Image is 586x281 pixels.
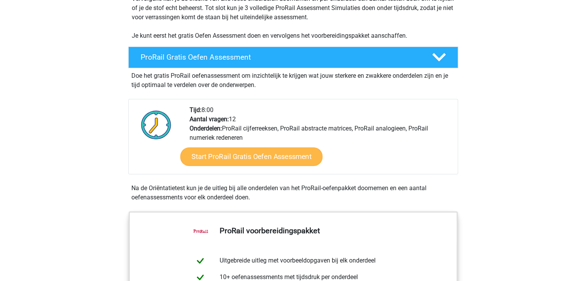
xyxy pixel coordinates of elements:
[128,68,458,90] div: Doe het gratis ProRail oefenassessment om inzichtelijk te krijgen wat jouw sterkere en zwakkere o...
[125,47,461,68] a: ProRail Gratis Oefen Assessment
[128,184,458,202] div: Na de Oriëntatietest kun je de uitleg bij alle onderdelen van het ProRail-oefenpakket doornemen e...
[190,125,222,132] b: Onderdelen:
[137,105,176,144] img: Klok
[141,53,420,62] h4: ProRail Gratis Oefen Assessment
[180,147,322,166] a: Start ProRail Gratis Oefen Assessment
[190,115,229,123] b: Aantal vragen:
[184,105,457,174] div: 8:00 12 ProRail cijferreeksen, ProRail abstracte matrices, ProRail analogieen, ProRail numeriek r...
[190,106,201,114] b: Tijd:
